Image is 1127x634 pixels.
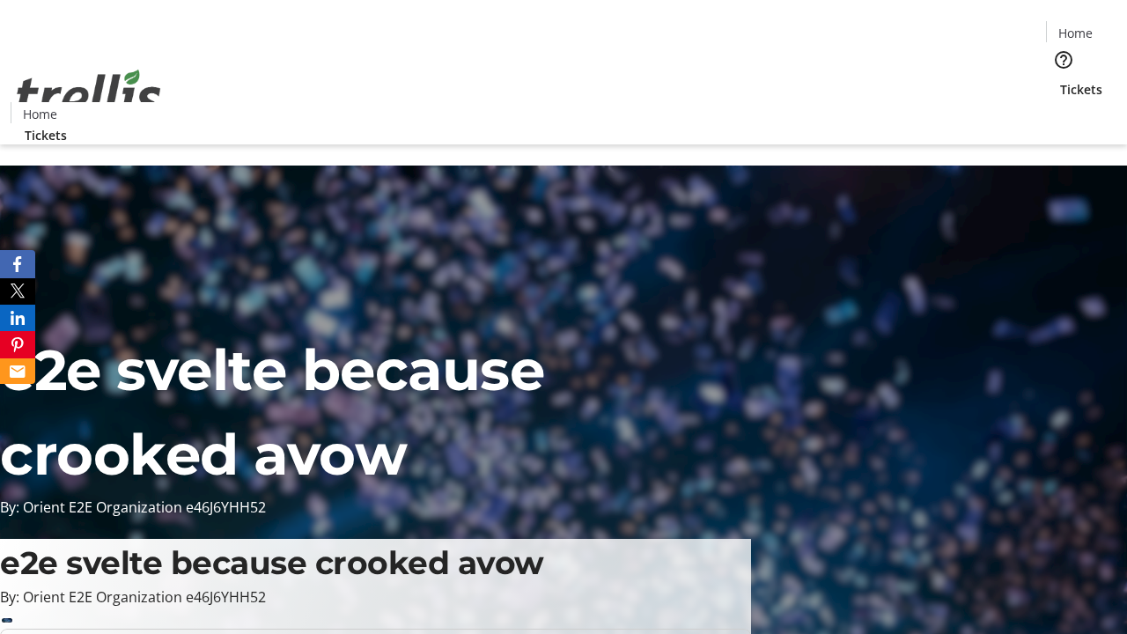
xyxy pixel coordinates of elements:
a: Home [11,105,68,123]
img: Orient E2E Organization e46J6YHH52's Logo [11,50,167,138]
button: Help [1046,42,1081,77]
span: Tickets [25,126,67,144]
a: Home [1047,24,1103,42]
span: Home [1058,24,1093,42]
span: Tickets [1060,80,1102,99]
span: Home [23,105,57,123]
a: Tickets [11,126,81,144]
button: Cart [1046,99,1081,134]
a: Tickets [1046,80,1116,99]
